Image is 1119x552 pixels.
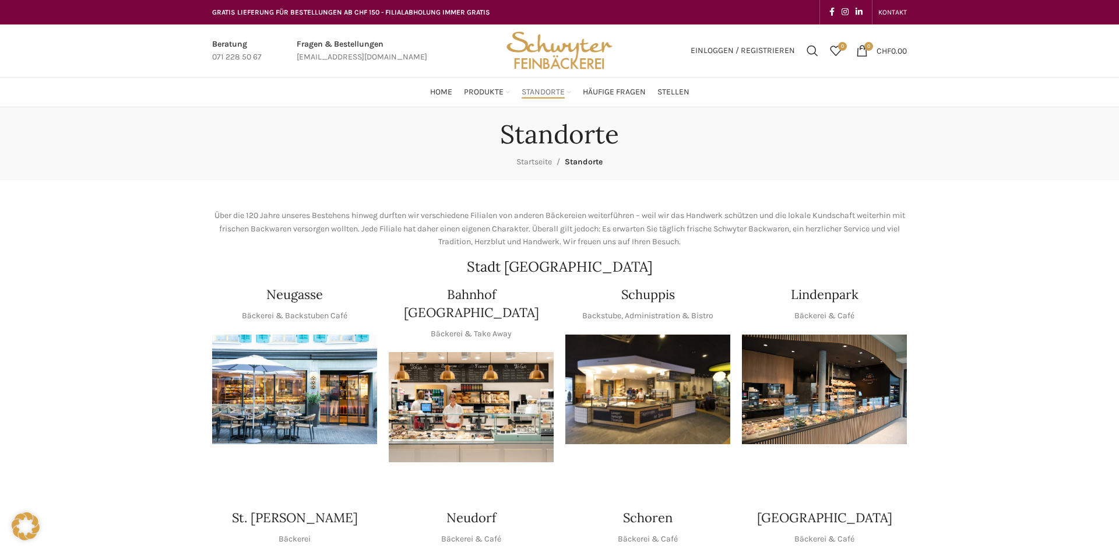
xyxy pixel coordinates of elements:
[565,335,730,445] img: 150130-Schwyter-013
[212,38,262,64] a: Infobox link
[516,157,552,167] a: Startseite
[824,39,847,62] div: Meine Wunschliste
[242,310,347,322] p: Bäckerei & Backstuben Café
[583,80,646,104] a: Häufige Fragen
[212,8,490,16] span: GRATIS LIEFERUNG FÜR BESTELLUNGEN AB CHF 150 - FILIALABHOLUNG IMMER GRATIS
[838,42,847,51] span: 0
[824,39,847,62] a: 0
[864,42,873,51] span: 0
[212,209,907,248] p: Über die 120 Jahre unseres Bestehens hinweg durften wir verschiedene Filialen von anderen Bäckere...
[757,509,892,527] h4: [GEOGRAPHIC_DATA]
[446,509,496,527] h4: Neudorf
[389,352,554,462] img: Bahnhof St. Gallen
[685,39,801,62] a: Einloggen / Registrieren
[232,509,358,527] h4: St. [PERSON_NAME]
[742,335,907,445] img: 017-e1571925257345
[878,1,907,24] a: KONTAKT
[791,286,858,304] h4: Lindenpark
[430,80,452,104] a: Home
[565,157,603,167] span: Standorte
[657,87,689,98] span: Stellen
[877,45,907,55] bdi: 0.00
[212,335,377,445] img: Neugasse
[502,24,617,77] img: Bäckerei Schwyter
[464,87,504,98] span: Produkte
[852,4,866,20] a: Linkedin social link
[502,45,617,55] a: Site logo
[389,286,554,322] h4: Bahnhof [GEOGRAPHIC_DATA]
[431,328,512,340] p: Bäckerei & Take Away
[618,533,678,546] p: Bäckerei & Café
[206,80,913,104] div: Main navigation
[850,39,913,62] a: 0 CHF0.00
[522,87,565,98] span: Standorte
[794,533,854,546] p: Bäckerei & Café
[838,4,852,20] a: Instagram social link
[297,38,427,64] a: Infobox link
[266,286,323,304] h4: Neugasse
[621,286,675,304] h4: Schuppis
[877,45,891,55] span: CHF
[583,87,646,98] span: Häufige Fragen
[430,87,452,98] span: Home
[623,509,673,527] h4: Schoren
[826,4,838,20] a: Facebook social link
[691,47,795,55] span: Einloggen / Registrieren
[522,80,571,104] a: Standorte
[500,119,619,150] h1: Standorte
[801,39,824,62] a: Suchen
[441,533,501,546] p: Bäckerei & Café
[872,1,913,24] div: Secondary navigation
[212,260,907,274] h2: Stadt [GEOGRAPHIC_DATA]
[878,8,907,16] span: KONTAKT
[794,310,854,322] p: Bäckerei & Café
[657,80,689,104] a: Stellen
[464,80,510,104] a: Produkte
[279,533,311,546] p: Bäckerei
[582,310,713,322] p: Backstube, Administration & Bistro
